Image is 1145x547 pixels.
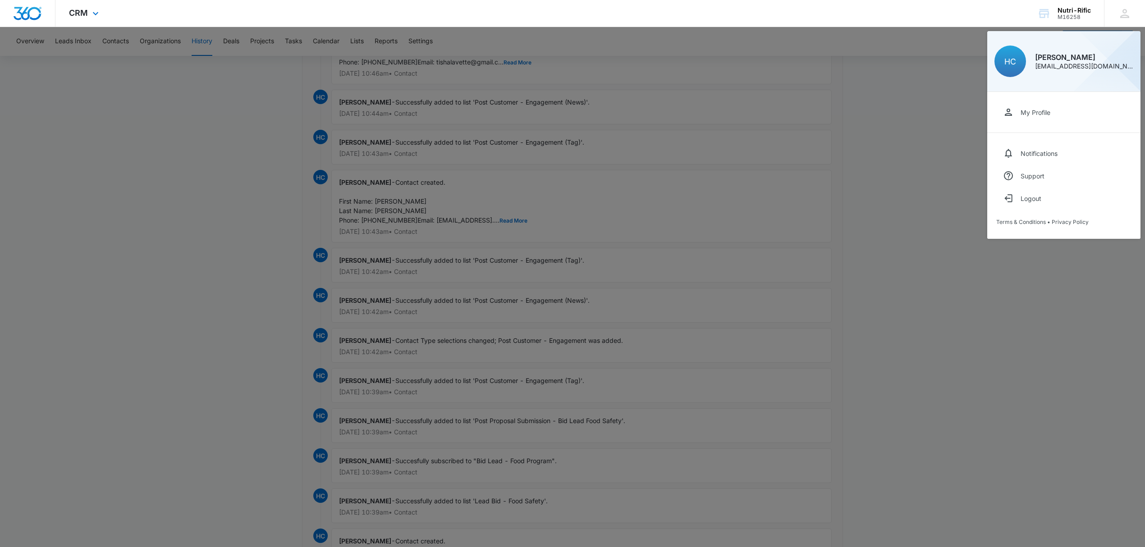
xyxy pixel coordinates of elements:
[1021,195,1041,202] div: Logout
[1021,109,1050,116] div: My Profile
[996,142,1131,164] a: Notifications
[1035,63,1133,69] div: [EMAIL_ADDRESS][DOMAIN_NAME]
[1035,54,1133,61] div: [PERSON_NAME]
[69,8,88,18] span: CRM
[996,164,1131,187] a: Support
[996,219,1046,225] a: Terms & Conditions
[1058,14,1091,20] div: account id
[1052,219,1089,225] a: Privacy Policy
[1021,150,1058,157] div: Notifications
[996,101,1131,123] a: My Profile
[996,219,1131,225] div: •
[1058,7,1091,14] div: account name
[996,187,1131,210] button: Logout
[1021,172,1044,180] div: Support
[1004,57,1016,66] span: HC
